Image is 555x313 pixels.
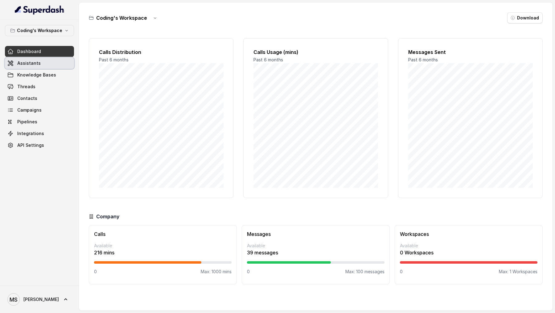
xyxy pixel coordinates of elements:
p: Max: 1000 mins [201,269,232,275]
a: API Settings [5,140,74,151]
span: Contacts [17,95,37,101]
span: Pipelines [17,119,37,125]
a: Integrations [5,128,74,139]
p: 39 messages [247,249,384,256]
a: Contacts [5,93,74,104]
a: Assistants [5,58,74,69]
span: Past 6 months [408,57,438,62]
span: Integrations [17,130,44,137]
p: Available [400,243,537,249]
p: 0 [400,269,403,275]
a: Knowledge Bases [5,69,74,80]
h3: Coding's Workspace [96,14,147,22]
button: Download [507,12,543,23]
p: Available [94,243,232,249]
p: Max: 100 messages [345,269,384,275]
span: Knowledge Bases [17,72,56,78]
p: 0 [247,269,250,275]
p: 216 mins [94,249,232,256]
h3: Workspaces [400,230,537,238]
span: Past 6 months [253,57,283,62]
h3: Company [96,213,119,220]
a: [PERSON_NAME] [5,291,74,308]
h2: Calls Usage (mins) [253,48,378,56]
h2: Calls Distribution [99,48,223,56]
span: Assistants [17,60,41,66]
a: Campaigns [5,105,74,116]
img: light.svg [15,5,64,15]
text: MS [10,296,18,303]
button: Coding's Workspace [5,25,74,36]
p: Available [247,243,384,249]
span: Past 6 months [99,57,129,62]
span: Threads [17,84,35,90]
span: [PERSON_NAME] [23,296,59,303]
a: Dashboard [5,46,74,57]
h3: Messages [247,230,384,238]
a: Threads [5,81,74,92]
h3: Calls [94,230,232,238]
h2: Messages Sent [408,48,532,56]
span: API Settings [17,142,44,148]
p: 0 [94,269,97,275]
span: Dashboard [17,48,41,55]
p: 0 Workspaces [400,249,537,256]
p: Max: 1 Workspaces [499,269,537,275]
p: Coding's Workspace [17,27,62,34]
span: Campaigns [17,107,42,113]
a: Pipelines [5,116,74,127]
